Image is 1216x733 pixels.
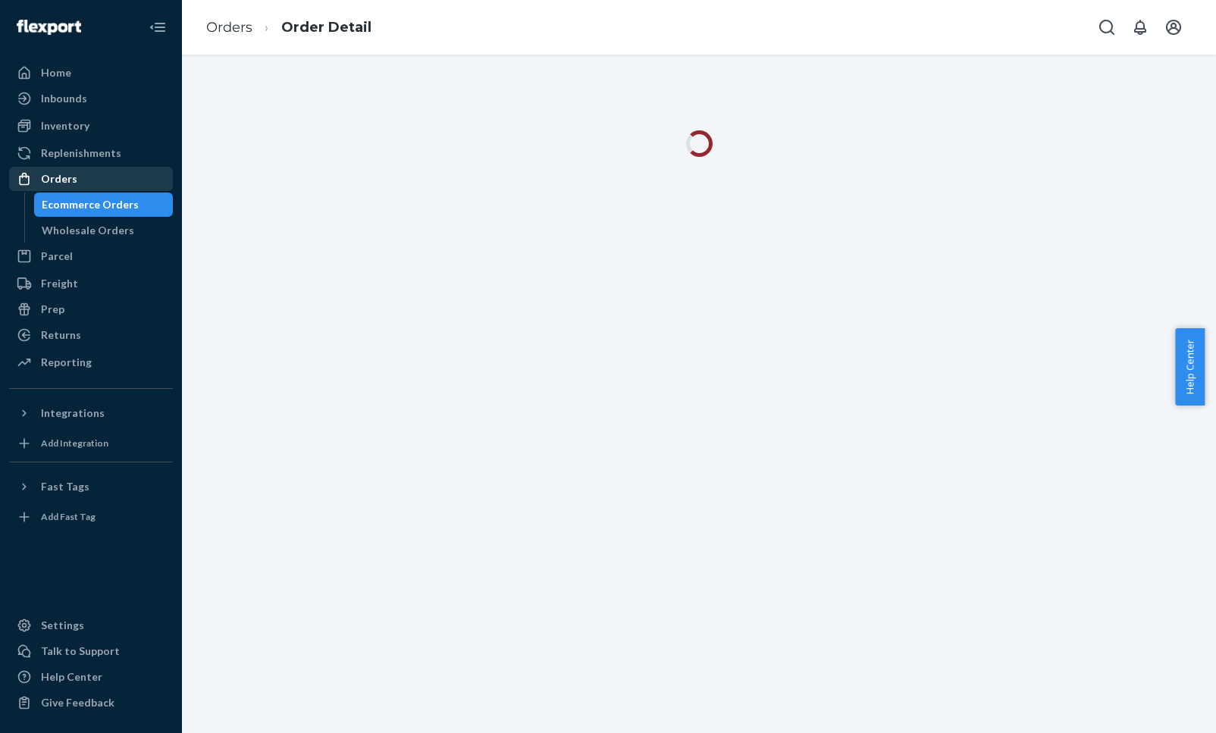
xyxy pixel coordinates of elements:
a: Help Center [9,665,173,689]
div: Wholesale Orders [42,223,134,238]
div: Parcel [41,249,73,264]
div: Prep [41,302,64,317]
button: Help Center [1175,328,1205,406]
a: Order Detail [281,19,371,36]
button: Open account menu [1158,12,1189,42]
div: Add Fast Tag [41,510,96,523]
a: Freight [9,271,173,296]
div: Ecommerce Orders [42,197,139,212]
a: Replenishments [9,141,173,165]
a: Wholesale Orders [34,218,174,243]
a: Inbounds [9,86,173,111]
a: Home [9,61,173,85]
ol: breadcrumbs [194,5,384,50]
div: Inventory [41,118,89,133]
a: Add Integration [9,431,173,456]
div: Reporting [41,355,92,370]
div: Integrations [41,406,105,421]
a: Talk to Support [9,639,173,663]
div: Talk to Support [41,644,120,659]
div: Freight [41,276,78,291]
a: Orders [9,167,173,191]
div: Give Feedback [41,695,114,710]
button: Open notifications [1125,12,1155,42]
a: Add Fast Tag [9,505,173,529]
a: Ecommerce Orders [34,193,174,217]
button: Give Feedback [9,691,173,715]
a: Returns [9,323,173,347]
a: Prep [9,297,173,321]
a: Settings [9,613,173,637]
div: Home [41,65,71,80]
a: Parcel [9,244,173,268]
div: Add Integration [41,437,108,450]
div: Fast Tags [41,479,89,494]
div: Help Center [41,669,102,684]
div: Settings [41,618,84,633]
img: Flexport logo [17,20,81,35]
div: Orders [41,171,77,186]
div: Inbounds [41,91,87,106]
button: Close Navigation [143,12,173,42]
div: Replenishments [41,146,121,161]
button: Open Search Box [1092,12,1122,42]
a: Reporting [9,350,173,374]
a: Orders [206,19,252,36]
div: Returns [41,327,81,343]
a: Inventory [9,114,173,138]
button: Fast Tags [9,475,173,499]
button: Integrations [9,401,173,425]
